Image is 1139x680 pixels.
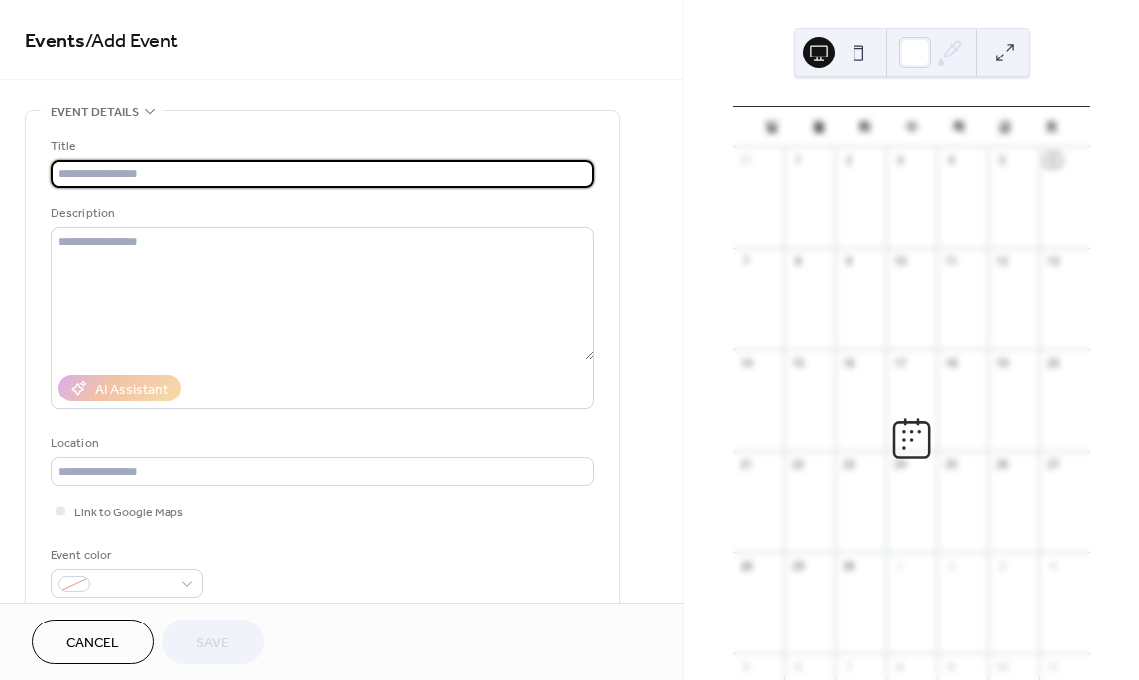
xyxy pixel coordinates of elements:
[841,355,855,370] div: 16
[943,457,958,472] div: 25
[51,203,590,224] div: Description
[1045,355,1060,370] div: 20
[51,545,199,566] div: Event color
[74,503,183,523] span: Link to Google Maps
[51,433,590,454] div: Location
[994,659,1009,674] div: 10
[739,254,753,269] div: 7
[739,659,753,674] div: 5
[994,355,1009,370] div: 19
[943,659,958,674] div: 9
[1045,558,1060,573] div: 4
[790,153,805,168] div: 1
[1028,107,1075,147] div: 토
[892,254,907,269] div: 10
[981,107,1028,147] div: 금
[790,254,805,269] div: 8
[892,558,907,573] div: 1
[66,633,119,654] span: Cancel
[51,136,590,157] div: Title
[739,457,753,472] div: 21
[994,558,1009,573] div: 3
[943,558,958,573] div: 2
[739,355,753,370] div: 14
[943,254,958,269] div: 11
[841,457,855,472] div: 23
[1045,457,1060,472] div: 27
[1045,254,1060,269] div: 13
[739,153,753,168] div: 31
[748,107,795,147] div: 일
[892,355,907,370] div: 17
[994,254,1009,269] div: 12
[32,620,154,664] button: Cancel
[51,102,139,123] span: Event details
[841,153,855,168] div: 2
[943,355,958,370] div: 18
[841,254,855,269] div: 9
[994,153,1009,168] div: 5
[842,107,888,147] div: 화
[790,659,805,674] div: 6
[790,558,805,573] div: 29
[888,107,935,147] div: 수
[85,22,178,60] span: / Add Event
[892,659,907,674] div: 8
[841,659,855,674] div: 7
[841,558,855,573] div: 30
[1045,659,1060,674] div: 11
[943,153,958,168] div: 4
[790,355,805,370] div: 15
[25,22,85,60] a: Events
[892,457,907,472] div: 24
[1045,153,1060,168] div: 6
[935,107,981,147] div: 목
[739,558,753,573] div: 28
[892,153,907,168] div: 3
[790,457,805,472] div: 22
[994,457,1009,472] div: 26
[795,107,842,147] div: 월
